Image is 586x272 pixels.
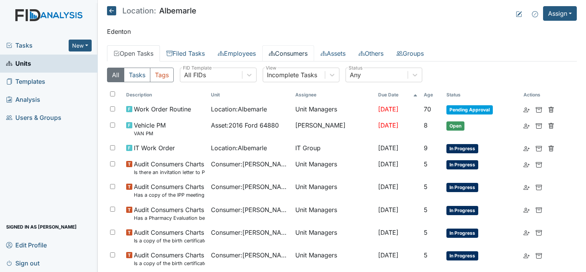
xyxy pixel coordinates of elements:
span: 5 [424,183,428,191]
td: IT Group [292,140,375,156]
small: Has a copy of the IPP meeting been sent to the Parent/Guardian [DATE] of the meeting? [134,191,204,199]
span: 5 [424,160,428,168]
a: Consumers [262,45,314,61]
span: IT Work Order [134,143,175,153]
span: Pending Approval [446,105,493,114]
span: 5 [424,229,428,236]
button: New [69,40,92,51]
h5: Albemarle [107,6,196,15]
span: 70 [424,105,431,113]
span: Units [6,58,31,70]
button: All [107,68,124,82]
span: Audit Consumers Charts Has a copy of the IPP meeting been sent to the Parent/Guardian within 30 d... [134,182,204,199]
td: Unit Managers [292,202,375,225]
td: [PERSON_NAME] [292,118,375,140]
span: Audit Consumers Charts Is a copy of the birth certificate found in the file? [134,228,204,244]
span: Consumer : [PERSON_NAME] [211,159,289,169]
a: Groups [390,45,430,61]
td: Unit Managers [292,179,375,202]
a: Open Tasks [107,45,160,61]
a: Delete [548,104,554,114]
a: Archive [536,143,542,153]
small: Is a copy of the birth certificate found in the file? [134,237,204,244]
span: [DATE] [378,206,398,214]
span: Location : Albemarle [211,104,267,114]
span: [DATE] [378,105,398,113]
span: Location : Albemarle [211,143,267,153]
span: 8 [424,121,428,129]
th: Toggle SortBy [375,88,421,101]
span: In Progress [446,160,478,169]
span: In Progress [446,251,478,260]
a: Archive [536,121,542,130]
div: All FIDs [184,70,206,80]
a: Employees [211,45,262,61]
span: Asset : 2016 Ford 64880 [211,121,279,130]
span: [DATE] [378,144,398,152]
small: Has a Pharmacy Evaluation been completed quarterly? [134,214,204,222]
p: Edenton [107,27,577,36]
a: Delete [548,143,554,153]
a: Delete [548,121,554,130]
div: Incomplete Tasks [267,70,317,80]
div: Any [350,70,361,80]
td: Unit Managers [292,101,375,118]
span: In Progress [446,144,478,153]
th: Actions [520,88,559,101]
span: 5 [424,206,428,214]
a: Archive [536,104,542,114]
th: Toggle SortBy [421,88,443,101]
button: Tags [150,68,174,82]
span: [DATE] [378,183,398,191]
a: Archive [536,159,542,169]
th: Toggle SortBy [123,88,207,101]
span: Consumer : [PERSON_NAME] [211,182,289,191]
a: Others [352,45,390,61]
small: Is a copy of the birth certificate found in the file? [134,260,204,267]
th: Toggle SortBy [208,88,292,101]
span: Audit Consumers Charts Is there an invitation letter to Parent/Guardian for current years team me... [134,159,204,176]
a: Archive [536,250,542,260]
small: VAN PM [134,130,166,137]
th: Assignee [292,88,375,101]
a: Filed Tasks [160,45,211,61]
button: Assign [543,6,577,21]
span: Templates [6,76,45,88]
span: Consumer : [PERSON_NAME] [211,205,289,214]
span: Tasks [6,41,69,50]
span: 5 [424,251,428,259]
span: Audit Consumers Charts Has a Pharmacy Evaluation been completed quarterly? [134,205,204,222]
span: Work Order Routine [134,104,191,114]
a: Archive [536,182,542,191]
span: Users & Groups [6,112,61,124]
span: Vehicle PM VAN PM [134,121,166,137]
span: In Progress [446,183,478,192]
span: Open [446,121,464,131]
span: Analysis [6,94,40,106]
span: [DATE] [378,229,398,236]
span: Consumer : [PERSON_NAME] [211,250,289,260]
span: [DATE] [378,160,398,168]
a: Archive [536,228,542,237]
td: Unit Managers [292,225,375,247]
th: Toggle SortBy [443,88,520,101]
span: Signed in as [PERSON_NAME] [6,221,77,233]
td: Unit Managers [292,247,375,270]
span: [DATE] [378,251,398,259]
a: Archive [536,205,542,214]
span: [DATE] [378,121,398,129]
input: Toggle All Rows Selected [110,91,115,96]
span: Audit Consumers Charts Is a copy of the birth certificate found in the file? [134,250,204,267]
small: Is there an invitation letter to Parent/Guardian for current years team meetings in T-Logs (Therap)? [134,169,204,176]
div: Type filter [107,68,174,82]
span: Edit Profile [6,239,47,251]
button: Tasks [124,68,150,82]
td: Unit Managers [292,156,375,179]
span: Consumer : [PERSON_NAME] [211,228,289,237]
span: In Progress [446,206,478,215]
span: Sign out [6,257,40,269]
span: In Progress [446,229,478,238]
span: Location: [122,7,156,15]
a: Assets [314,45,352,61]
span: 9 [424,144,428,152]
